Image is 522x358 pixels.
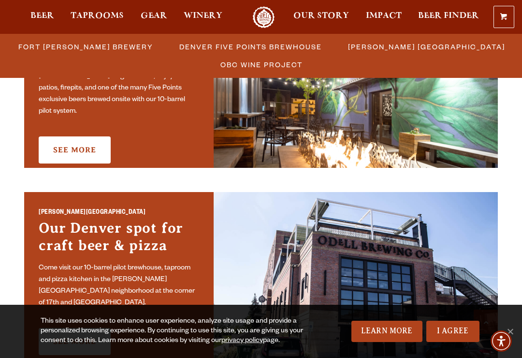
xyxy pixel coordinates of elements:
span: Impact [366,12,402,20]
a: Winery [177,6,229,28]
a: [PERSON_NAME] [GEOGRAPHIC_DATA] [342,40,510,54]
a: Learn More [351,321,422,342]
a: Fort [PERSON_NAME] Brewery [13,40,158,54]
a: Denver Five Points Brewhouse [174,40,327,54]
a: Beer [24,6,60,28]
a: OBC Wine Project [215,58,307,72]
a: Taprooms [64,6,130,28]
span: Taprooms [71,12,124,20]
a: Beer Finder [412,6,485,28]
span: Beer Finder [418,12,479,20]
span: Gear [141,12,167,20]
h2: [PERSON_NAME][GEOGRAPHIC_DATA] [39,208,199,219]
a: I Agree [426,321,479,342]
span: Beer [30,12,54,20]
h3: Our Denver spot for craft beer & pizza [39,219,199,259]
a: See More [39,136,111,164]
span: Our Story [293,12,349,20]
p: Come visit our 10-barrel pilot brewhouse, taproom and pizza kitchen in the [PERSON_NAME][GEOGRAPH... [39,263,199,309]
span: [PERSON_NAME] [GEOGRAPHIC_DATA] [348,40,505,54]
a: Gear [134,6,174,28]
a: Our Story [287,6,355,28]
p: Located on the corner of [GEOGRAPHIC_DATA] in [GEOGRAPHIC_DATA]’s historic [GEOGRAPHIC_DATA] neig... [39,48,199,118]
div: Accessibility Menu [491,330,512,352]
a: privacy policy [221,337,263,345]
span: Winery [184,12,222,20]
span: Denver Five Points Brewhouse [179,40,322,54]
a: Odell Home [246,6,282,28]
a: Impact [360,6,408,28]
span: Fort [PERSON_NAME] Brewery [18,40,153,54]
span: OBC Wine Project [220,58,303,72]
div: This site uses cookies to enhance user experience, analyze site usage and provide a personalized ... [41,317,325,346]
